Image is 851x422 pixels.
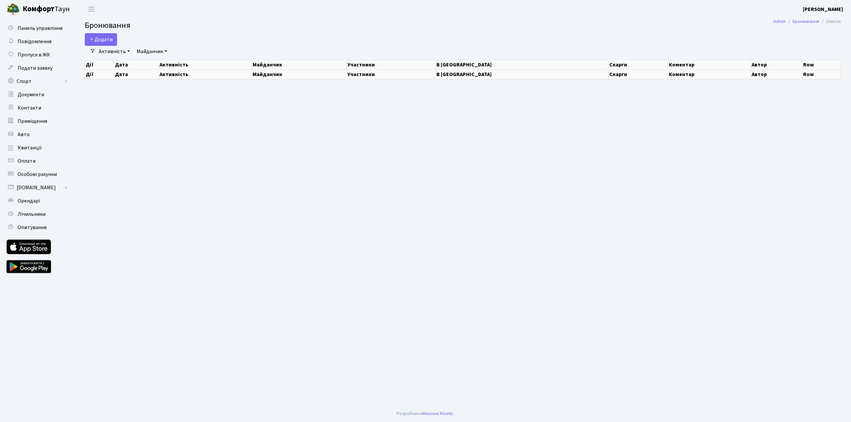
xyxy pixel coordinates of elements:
[3,61,70,75] a: Подати заявку
[3,181,70,194] a: [DOMAIN_NAME]
[751,69,802,79] th: Автор
[85,33,117,46] button: Додати
[85,60,114,69] th: Дії
[668,60,751,69] th: Коментар
[7,3,20,16] img: logo.png
[763,15,851,29] nav: breadcrumb
[3,141,70,154] a: Квитанції
[3,75,70,88] a: Спорт
[668,69,751,79] th: Коментар
[347,69,436,79] th: Участники
[435,60,608,69] th: В [GEOGRAPHIC_DATA]
[751,60,802,69] th: Автор
[792,18,819,25] a: Бронювання
[114,60,159,69] th: Дата
[819,18,841,25] li: Список
[423,410,453,417] a: Massive Kinetic
[18,91,44,98] span: Документи
[773,18,786,25] a: Admin
[803,6,843,13] b: [PERSON_NAME]
[3,128,70,141] a: Авто
[23,4,55,14] b: Комфорт
[18,224,47,231] span: Опитування
[802,69,841,79] th: Row
[23,4,70,15] span: Таун
[3,35,70,48] a: Повідомлення
[3,194,70,208] a: Орендарі
[18,51,50,58] span: Пропуск в ЖК
[3,208,70,221] a: Лічильники
[18,211,46,218] span: Лічильники
[3,168,70,181] a: Особові рахунки
[3,115,70,128] a: Приміщення
[96,46,133,57] a: Активність
[18,157,36,165] span: Оплати
[3,221,70,234] a: Опитування
[18,144,42,151] span: Квитанції
[608,69,668,79] th: Скарги
[85,20,130,31] span: Бронювання
[3,48,70,61] a: Пропуск в ЖК
[18,38,52,45] span: Повідомлення
[18,64,53,72] span: Подати заявку
[85,69,114,79] th: Дії
[18,25,62,32] span: Панель управління
[18,171,57,178] span: Особові рахунки
[803,5,843,13] a: [PERSON_NAME]
[347,60,436,69] th: Участники
[3,88,70,101] a: Документи
[134,46,170,57] a: Майданчик
[802,60,841,69] th: Row
[435,69,608,79] th: В [GEOGRAPHIC_DATA]
[608,60,668,69] th: Скарги
[159,69,252,79] th: Активність
[3,22,70,35] a: Панель управління
[3,101,70,115] a: Контакти
[83,4,100,15] button: Переключити навігацію
[18,131,30,138] span: Авто
[114,69,159,79] th: Дата
[3,154,70,168] a: Оплати
[18,118,47,125] span: Приміщення
[252,60,347,69] th: Майданчик
[252,69,347,79] th: Майданчик
[397,410,454,417] div: Розроблено .
[159,60,252,69] th: Активність
[18,197,40,205] span: Орендарі
[18,104,41,112] span: Контакти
